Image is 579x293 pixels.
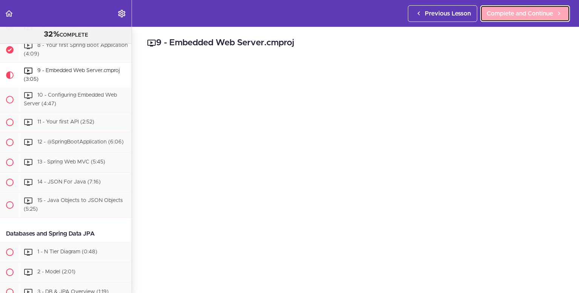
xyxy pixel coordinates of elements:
span: 15 - Java Objects to JSON Objects (5:25) [24,198,123,212]
div: COMPLETE [9,30,122,40]
span: 11 - Your first API (2:52) [37,119,94,125]
span: Previous Lesson [425,9,471,18]
a: Complete and Continue [480,5,570,22]
h2: 9 - Embedded Web Server.cmproj [147,37,564,49]
span: 12 - @SpringBootApplication (6:06) [37,139,124,145]
span: 2 - Model (2:01) [37,269,75,274]
a: Previous Lesson [408,5,477,22]
span: 10 - Configuring Embedded Web Server (4:47) [24,93,117,107]
span: Complete and Continue [487,9,553,18]
span: 1 - N Tier Diagram (0:48) [37,249,97,254]
svg: Settings Menu [117,9,126,18]
svg: Back to course curriculum [5,9,14,18]
span: 14 - JSON For Java (7:16) [37,179,101,185]
span: 32% [44,31,60,38]
span: 9 - Embedded Web Server.cmproj (3:05) [24,68,120,82]
span: 13 - Spring Web MVC (5:45) [37,159,105,165]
